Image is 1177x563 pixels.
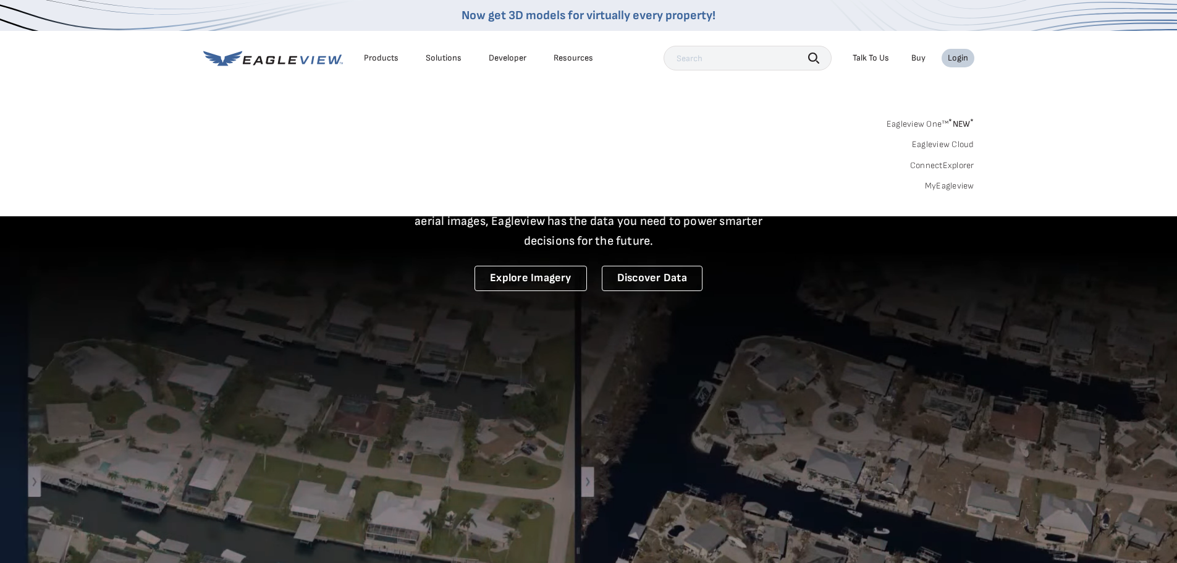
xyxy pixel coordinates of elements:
p: A new era starts here. Built on more than 3.5 billion high-resolution aerial images, Eagleview ha... [400,192,778,251]
div: Resources [554,53,593,64]
a: Buy [911,53,926,64]
a: Developer [489,53,526,64]
div: Talk To Us [853,53,889,64]
a: Eagleview One™*NEW* [887,115,974,129]
a: Discover Data [602,266,702,291]
a: Explore Imagery [475,266,587,291]
a: Now get 3D models for virtually every property! [462,8,715,23]
a: Eagleview Cloud [912,139,974,150]
span: NEW [948,119,974,129]
div: Solutions [426,53,462,64]
div: Login [948,53,968,64]
div: Products [364,53,399,64]
input: Search [664,46,832,70]
a: MyEagleview [925,180,974,192]
a: ConnectExplorer [910,160,974,171]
